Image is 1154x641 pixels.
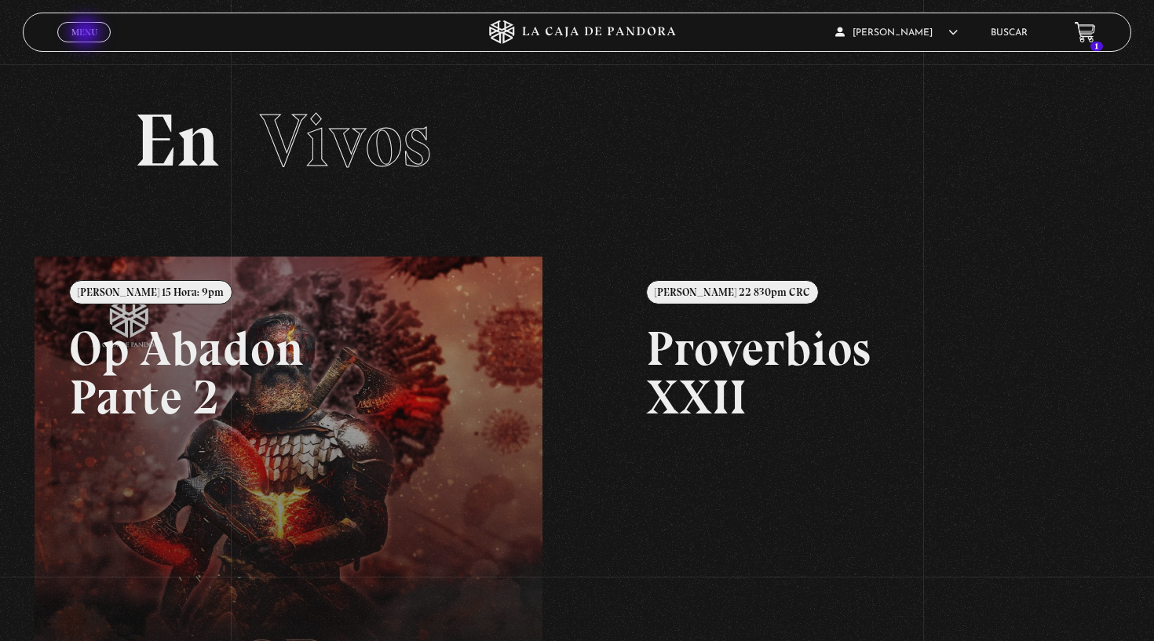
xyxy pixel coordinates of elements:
span: 1 [1090,42,1103,51]
h2: En [134,104,1021,178]
span: Menu [71,27,97,37]
span: Cerrar [66,41,103,52]
a: 1 [1075,22,1096,43]
span: Vivos [260,96,431,185]
span: [PERSON_NAME] [835,28,958,38]
a: Buscar [991,28,1028,38]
